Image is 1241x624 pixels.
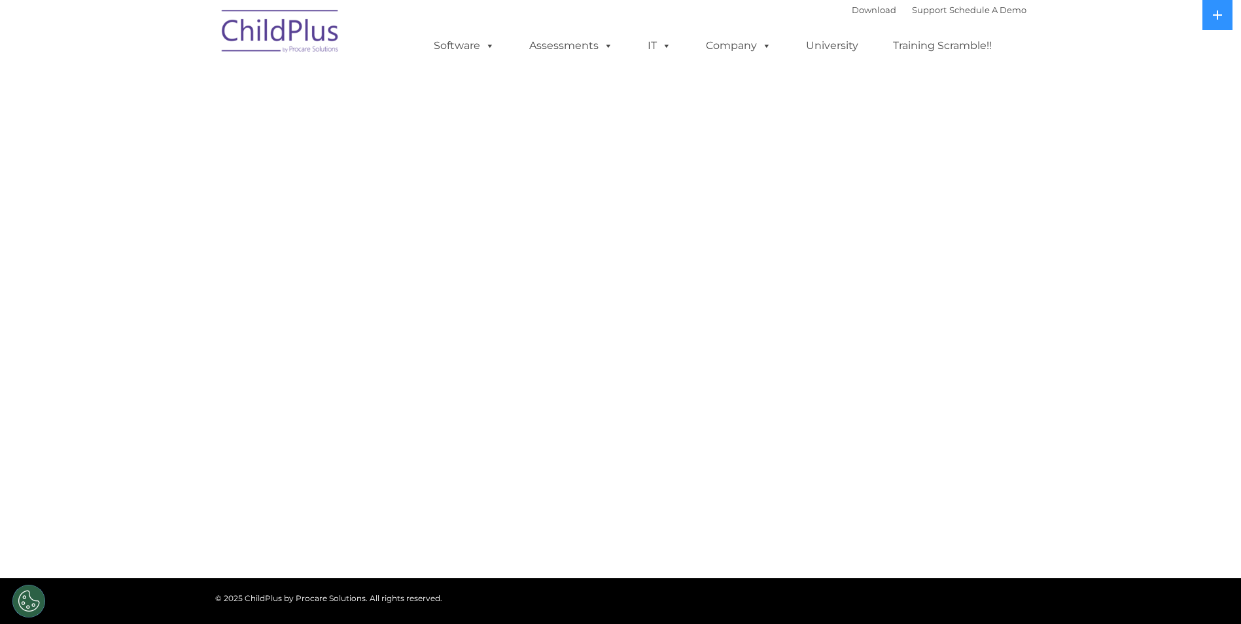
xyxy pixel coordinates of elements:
[852,5,1026,15] font: |
[421,33,508,59] a: Software
[215,593,442,603] span: © 2025 ChildPlus by Procare Solutions. All rights reserved.
[949,5,1026,15] a: Schedule A Demo
[635,33,684,59] a: IT
[793,33,871,59] a: University
[12,585,45,617] button: Cookies Settings
[215,1,346,66] img: ChildPlus by Procare Solutions
[516,33,626,59] a: Assessments
[880,33,1005,59] a: Training Scramble!!
[693,33,784,59] a: Company
[852,5,896,15] a: Download
[912,5,947,15] a: Support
